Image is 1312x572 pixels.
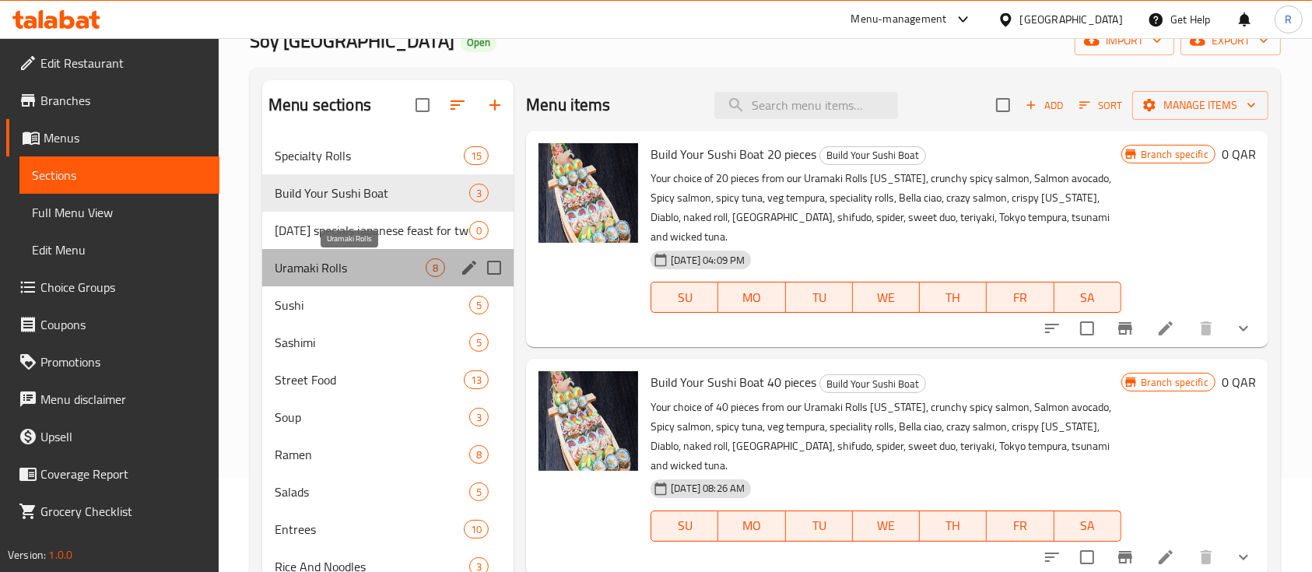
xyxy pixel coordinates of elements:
[470,223,488,238] span: 0
[44,128,207,147] span: Menus
[1075,93,1126,118] button: Sort
[275,408,469,426] div: Soup
[464,146,489,165] div: items
[993,286,1047,309] span: FR
[275,520,464,539] div: Entrees
[40,390,207,409] span: Menu disclaimer
[792,514,847,537] span: TU
[470,298,488,313] span: 5
[1180,26,1281,55] button: export
[40,315,207,334] span: Coupons
[651,398,1121,475] p: Your choice of 40 pieces from our Uramaki Rolls [US_STATE], crunchy spicy salmon, Salmon avocado,...
[993,514,1047,537] span: FR
[464,370,489,389] div: items
[32,240,207,259] span: Edit Menu
[851,10,947,29] div: Menu-management
[920,511,987,542] button: TH
[6,268,219,306] a: Choice Groups
[1156,319,1175,338] a: Edit menu item
[1135,375,1215,390] span: Branch specific
[262,361,514,398] div: Street Food13
[1234,319,1253,338] svg: Show Choices
[718,282,785,313] button: MO
[40,427,207,446] span: Upsell
[275,221,469,240] div: Ramadan specials japanese feast for two
[470,186,488,201] span: 3
[275,296,469,314] span: Sushi
[469,483,489,501] div: items
[792,286,847,309] span: TU
[1071,312,1103,345] span: Select to update
[714,92,898,119] input: search
[1107,310,1144,347] button: Branch-specific-item
[819,146,926,165] div: Build Your Sushi Boat
[469,221,489,240] div: items
[820,146,925,164] span: Build Your Sushi Boat
[465,149,488,163] span: 15
[859,286,914,309] span: WE
[1145,96,1256,115] span: Manage items
[538,143,638,243] img: Build Your Sushi Boat 20 pieces
[406,89,439,121] span: Select all sections
[926,514,980,537] span: TH
[658,286,712,309] span: SU
[262,398,514,436] div: Soup3
[40,54,207,72] span: Edit Restaurant
[6,44,219,82] a: Edit Restaurant
[853,282,920,313] button: WE
[1019,93,1069,118] button: Add
[262,473,514,511] div: Salads5
[275,146,464,165] span: Specialty Rolls
[1079,97,1122,114] span: Sort
[275,445,469,464] div: Ramen
[987,89,1019,121] span: Select section
[461,36,496,49] span: Open
[6,381,219,418] a: Menu disclaimer
[275,184,469,202] span: Build Your Sushi Boat
[724,286,779,309] span: MO
[6,119,219,156] a: Menus
[268,93,371,117] h2: Menu sections
[469,408,489,426] div: items
[920,282,987,313] button: TH
[1054,282,1121,313] button: SA
[458,256,481,279] button: edit
[820,375,925,393] span: Build Your Sushi Boat
[470,485,488,500] span: 5
[1054,511,1121,542] button: SA
[1187,310,1225,347] button: delete
[6,306,219,343] a: Coupons
[526,93,611,117] h2: Menu items
[470,447,488,462] span: 8
[262,436,514,473] div: Ramen8
[786,511,853,542] button: TU
[1285,11,1292,28] span: R
[465,522,488,537] span: 10
[651,142,816,166] span: Build Your Sushi Boat 20 pieces
[469,296,489,314] div: items
[6,82,219,119] a: Branches
[1222,143,1256,165] h6: 0 QAR
[665,481,751,496] span: [DATE] 08:26 AM
[40,465,207,483] span: Coverage Report
[859,514,914,537] span: WE
[32,166,207,184] span: Sections
[275,258,426,277] span: Uramaki Rolls
[469,445,489,464] div: items
[40,502,207,521] span: Grocery Checklist
[1135,147,1215,162] span: Branch specific
[275,333,469,352] span: Sashimi
[1234,548,1253,567] svg: Show Choices
[658,514,712,537] span: SU
[651,282,718,313] button: SU
[19,156,219,194] a: Sections
[1033,310,1071,347] button: sort-choices
[464,520,489,539] div: items
[718,511,785,542] button: MO
[470,335,488,350] span: 5
[987,282,1054,313] button: FR
[470,410,488,425] span: 3
[6,493,219,530] a: Grocery Checklist
[1020,11,1123,28] div: [GEOGRAPHIC_DATA]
